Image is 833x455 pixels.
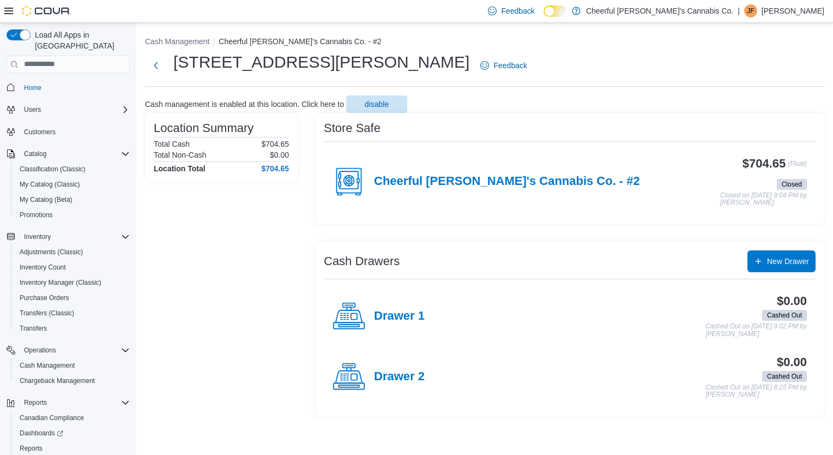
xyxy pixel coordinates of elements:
span: Adjustments (Classic) [20,248,83,256]
span: Catalog [24,149,46,158]
button: disable [346,95,407,113]
h1: [STREET_ADDRESS][PERSON_NAME] [173,51,469,73]
span: Load All Apps in [GEOGRAPHIC_DATA] [31,29,130,51]
p: Cashed Out on [DATE] 8:25 PM by [PERSON_NAME] [705,384,807,399]
p: Cashed Out on [DATE] 9:02 PM by [PERSON_NAME] [705,323,807,338]
a: Dashboards [15,427,68,440]
span: My Catalog (Beta) [15,193,130,206]
p: [PERSON_NAME] [762,4,824,17]
p: Cash management is enabled at this location. Click here to [145,100,344,109]
span: Inventory Manager (Classic) [15,276,130,289]
img: Cova [22,5,71,16]
span: Cashed Out [762,310,807,321]
h3: Cash Drawers [324,255,400,268]
button: Cash Management [11,358,134,373]
span: JF [747,4,754,17]
span: Transfers [15,322,130,335]
span: Customers [24,128,56,136]
button: Inventory [20,230,55,243]
button: Chargeback Management [11,373,134,388]
p: Cheerful [PERSON_NAME]'s Cannabis Co. [586,4,733,17]
span: Customers [20,125,130,139]
span: Operations [24,346,56,355]
a: Cash Management [15,359,79,372]
a: My Catalog (Beta) [15,193,77,206]
button: New Drawer [747,250,816,272]
p: $704.65 [261,140,289,148]
span: Dashboards [15,427,130,440]
span: Cash Management [15,359,130,372]
h4: Drawer 1 [374,309,425,324]
h3: $0.00 [777,295,807,308]
span: Cashed Out [762,371,807,382]
div: Jason Fitzpatrick [744,4,757,17]
span: Home [20,81,130,94]
span: Reports [15,442,130,455]
a: Inventory Manager (Classic) [15,276,106,289]
input: Dark Mode [544,5,566,17]
a: Purchase Orders [15,291,74,304]
a: Chargeback Management [15,374,99,387]
button: Catalog [20,147,51,160]
span: Promotions [20,211,53,219]
a: Reports [15,442,47,455]
span: Cashed Out [767,310,802,320]
button: Canadian Compliance [11,410,134,426]
button: Inventory Manager (Classic) [11,275,134,290]
span: Canadian Compliance [20,414,84,422]
button: Reports [20,396,51,409]
span: Purchase Orders [15,291,130,304]
span: Reports [20,396,130,409]
a: Dashboards [11,426,134,441]
span: Chargeback Management [15,374,130,387]
span: Inventory [24,232,51,241]
button: Users [20,103,45,116]
span: Feedback [493,60,527,71]
h3: $0.00 [777,356,807,369]
span: Reports [24,398,47,407]
span: Purchase Orders [20,294,69,302]
h6: Total Cash [154,140,190,148]
a: My Catalog (Classic) [15,178,84,191]
h3: Store Safe [324,122,381,135]
span: Inventory Count [20,263,66,272]
button: My Catalog (Classic) [11,177,134,192]
span: My Catalog (Classic) [20,180,80,189]
span: Canadian Compliance [15,411,130,424]
span: Inventory [20,230,130,243]
button: Catalog [2,146,134,161]
span: Dashboards [20,429,63,438]
button: Users [2,102,134,117]
button: Cash Management [145,37,209,46]
a: Promotions [15,208,57,221]
nav: An example of EuiBreadcrumbs [145,36,824,49]
span: Cashed Out [767,372,802,381]
a: Transfers [15,322,51,335]
span: Classification (Classic) [20,165,86,173]
button: Operations [2,343,134,358]
span: Catalog [20,147,130,160]
span: Transfers [20,324,47,333]
h4: Location Total [154,164,206,173]
a: Inventory Count [15,261,70,274]
span: Inventory Manager (Classic) [20,278,101,287]
button: Purchase Orders [11,290,134,306]
a: Feedback [476,55,531,76]
a: Adjustments (Classic) [15,246,87,259]
span: Users [20,103,130,116]
p: $0.00 [270,151,289,159]
p: Closed on [DATE] 9:04 PM by [PERSON_NAME] [720,192,807,207]
button: Transfers (Classic) [11,306,134,321]
span: Adjustments (Classic) [15,246,130,259]
span: Users [24,105,41,114]
span: Promotions [15,208,130,221]
span: Feedback [501,5,534,16]
h4: Cheerful [PERSON_NAME]'s Cannabis Co. - #2 [374,175,640,189]
a: Home [20,81,46,94]
span: Home [24,83,41,92]
button: Inventory Count [11,260,134,275]
button: Next [145,55,167,76]
a: Customers [20,125,60,139]
p: (Float) [788,157,807,177]
button: Inventory [2,229,134,244]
